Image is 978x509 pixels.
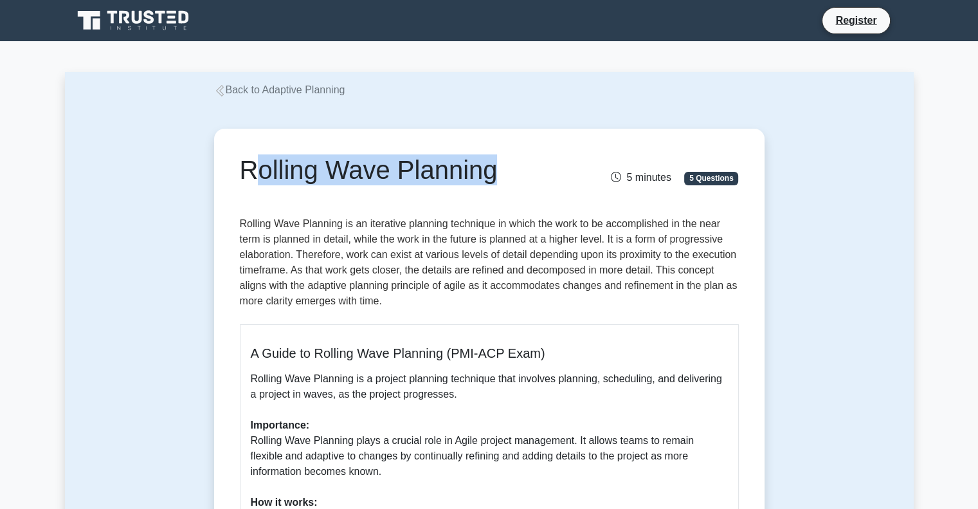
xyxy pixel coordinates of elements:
p: Rolling Wave Planning is an iterative planning technique in which the work to be accomplished in ... [240,216,739,314]
b: How it works: [251,497,318,508]
h1: Rolling Wave Planning [240,154,567,185]
a: Register [828,12,884,28]
h5: A Guide to Rolling Wave Planning (PMI-ACP Exam) [251,346,728,361]
span: 5 minutes [611,172,671,183]
a: Back to Adaptive Planning [214,84,345,95]
b: Importance: [251,420,310,430]
span: 5 Questions [684,172,738,185]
